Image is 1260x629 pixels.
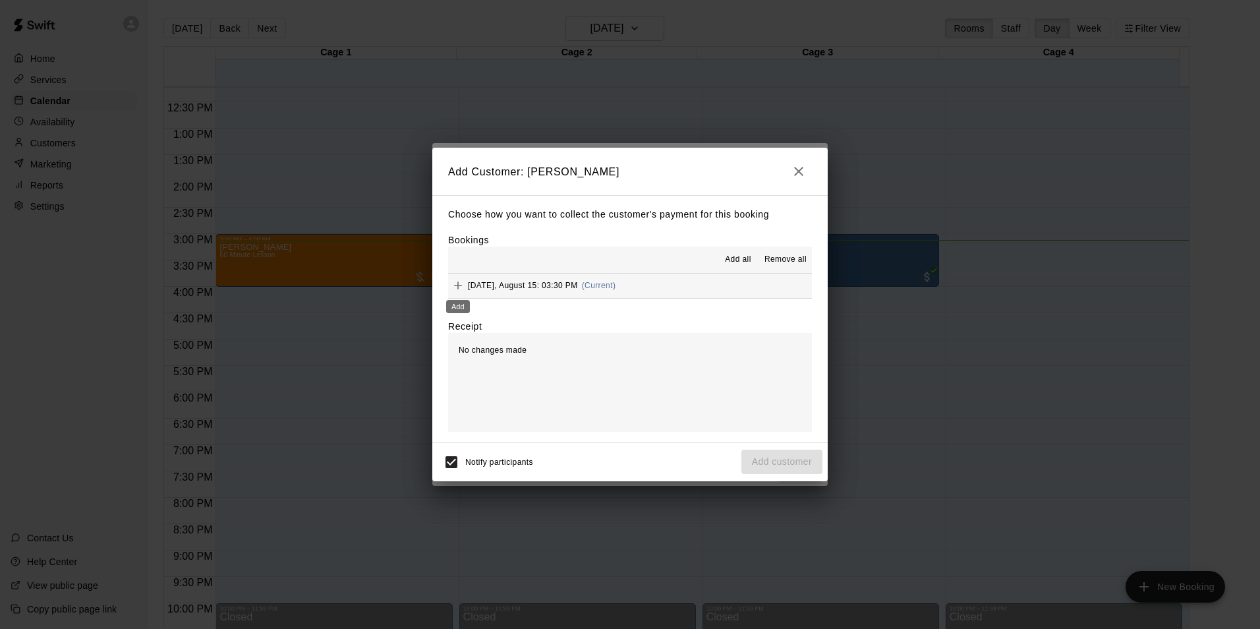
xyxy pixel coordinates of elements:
label: Receipt [448,320,482,333]
button: Add all [717,249,759,270]
span: Remove all [764,253,807,266]
div: Add [446,300,470,313]
span: Notify participants [465,458,533,467]
span: (Current) [582,281,616,290]
span: Add [448,280,468,290]
span: [DATE], August 15: 03:30 PM [468,281,578,290]
button: Add[DATE], August 15: 03:30 PM(Current) [448,274,812,298]
p: Choose how you want to collect the customer's payment for this booking [448,206,812,223]
span: Add all [725,253,751,266]
span: No changes made [459,345,527,355]
h2: Add Customer: [PERSON_NAME] [432,148,828,195]
label: Bookings [448,235,489,245]
button: Remove all [759,249,812,270]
